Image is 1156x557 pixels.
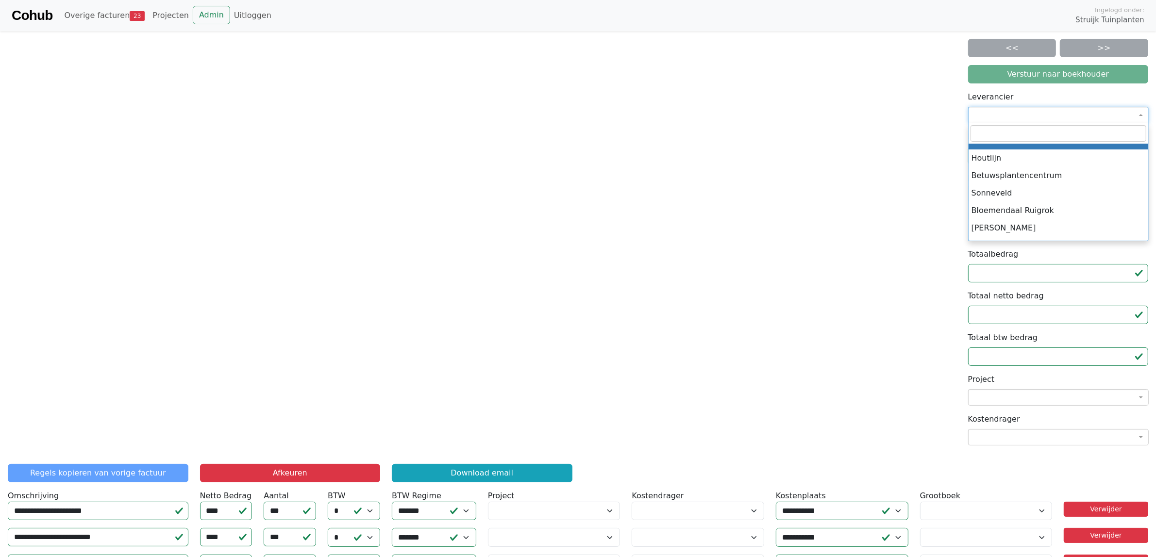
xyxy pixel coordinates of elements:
span: Ingelogd onder: [1095,5,1144,15]
label: BTW [328,490,346,502]
a: Cohub [12,4,52,27]
label: Project [968,374,995,385]
li: Sonneveld [969,184,1148,202]
label: Kostendrager [632,490,684,502]
li: Bloemendaal Ruigrok [969,202,1148,219]
span: Struijk Tuinplanten [1075,15,1144,26]
a: Verwijder [1064,502,1148,517]
label: Leverancier [968,91,1014,103]
a: Overige facturen23 [60,6,149,25]
li: [PERSON_NAME] [969,219,1148,237]
label: Netto Bedrag [200,490,252,502]
a: Projecten [149,6,193,25]
li: Houtlijn [969,149,1148,167]
label: BTW Regime [392,490,441,502]
label: Totaal netto bedrag [968,290,1044,302]
span: 23 [130,11,145,21]
label: Omschrijving [8,490,59,502]
a: Uitloggen [230,6,275,25]
label: Kostenplaats [776,490,826,502]
label: Totaal btw bedrag [968,332,1038,344]
label: Project [488,490,515,502]
li: Vollering Potgrond [969,237,1148,254]
button: Afkeuren [200,464,381,482]
label: Grootboek [920,490,961,502]
label: Totaalbedrag [968,248,1019,260]
a: Verwijder [1064,528,1148,543]
label: Aantal [264,490,288,502]
label: Kostendrager [968,413,1020,425]
a: Admin [193,6,230,24]
a: Download email [392,464,572,482]
li: Betuwsplantencentrum [969,167,1148,184]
